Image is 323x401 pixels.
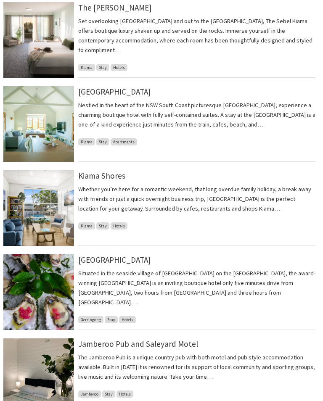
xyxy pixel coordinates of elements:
[78,185,315,214] p: Whether you’re here for a romantic weekend, that long overdue family holiday, a break away with f...
[78,171,125,181] a: Kiama Shores
[111,138,137,145] span: Apartments
[78,100,315,129] p: Nestled in the heart of the NSW South Coast picturesque [GEOGRAPHIC_DATA], experience a charming ...
[3,254,74,330] img: Bella Char Dining
[78,269,315,307] p: Situated in the seaside village of [GEOGRAPHIC_DATA] on the [GEOGRAPHIC_DATA], the award-winning ...
[78,390,101,398] span: Jamberoo
[3,2,74,78] img: Deluxe Balcony Room
[78,3,151,13] a: The [PERSON_NAME]
[78,222,95,230] span: Kiama
[96,222,109,230] span: Stay
[78,255,151,265] a: [GEOGRAPHIC_DATA]
[78,87,151,97] a: [GEOGRAPHIC_DATA]
[78,316,103,323] span: Gerringong
[3,170,74,246] img: Reception
[78,138,95,145] span: Kiama
[116,390,133,398] span: Hotels
[119,316,136,323] span: Hotels
[78,64,95,71] span: Kiama
[102,390,115,398] span: Stay
[111,64,127,71] span: Hotels
[78,353,315,382] p: The Jamberoo Pub is a unique country pub with both motel and pub style accommodation available. B...
[105,316,118,323] span: Stay
[111,222,127,230] span: Hotels
[96,64,109,71] span: Stay
[78,339,198,349] a: Jamberoo Pub and Saleyard Motel
[78,16,315,55] p: Set overlooking [GEOGRAPHIC_DATA] and out to the [GEOGRAPHIC_DATA], The Sebel Kiama offers boutiq...
[96,138,109,145] span: Stay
